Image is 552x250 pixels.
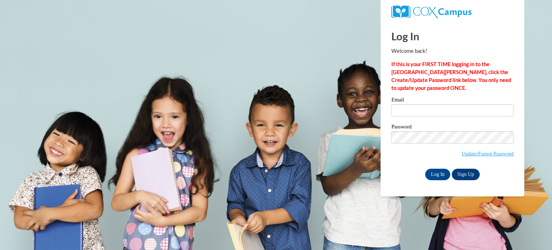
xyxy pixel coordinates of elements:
[461,151,514,156] a: Update/Forgot Password
[391,29,514,44] h1: Log In
[425,169,450,180] input: Log In
[391,47,514,55] p: Welcome back!
[391,61,511,91] strong: If this is your FIRST TIME logging in to the [GEOGRAPHIC_DATA][PERSON_NAME], click the Create/Upd...
[391,5,471,18] img: COX Campus
[391,97,514,104] label: Email
[391,124,514,131] label: Password
[452,169,480,180] a: Sign Up
[391,8,471,14] a: COX Campus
